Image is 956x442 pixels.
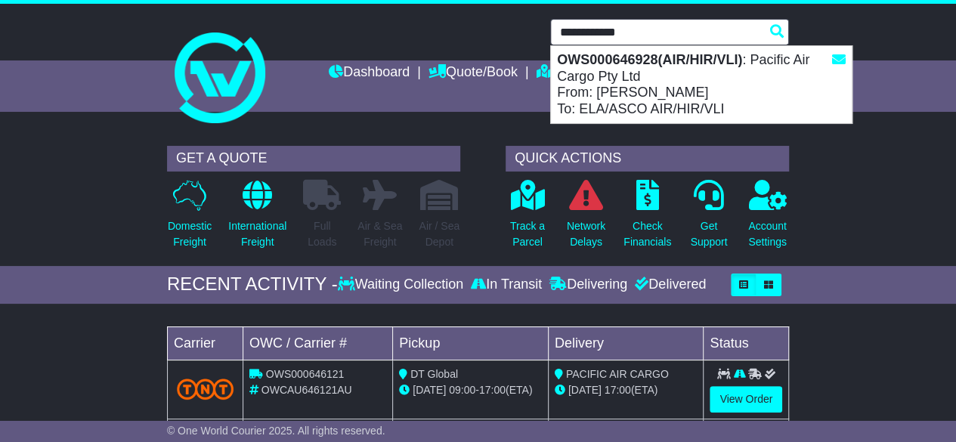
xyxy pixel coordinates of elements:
p: Network Delays [567,218,605,250]
a: Track aParcel [509,179,546,258]
a: Dashboard [329,60,410,86]
p: Account Settings [748,218,787,250]
a: InternationalFreight [227,179,287,258]
span: © One World Courier 2025. All rights reserved. [167,425,385,437]
div: QUICK ACTIONS [506,146,789,172]
p: International Freight [228,218,286,250]
span: 09:00 [449,384,475,396]
div: RECENT ACTIVITY - [167,274,338,295]
td: Pickup [393,326,549,360]
td: OWC / Carrier # [243,326,392,360]
div: (ETA) [555,382,698,398]
a: GetSupport [689,179,728,258]
p: Get Support [690,218,727,250]
span: 17:00 [605,384,631,396]
a: DomesticFreight [167,179,212,258]
div: Waiting Collection [338,277,467,293]
p: Air & Sea Freight [357,218,402,250]
div: Delivering [546,277,631,293]
span: DT Global [410,368,458,380]
div: Delivered [631,277,706,293]
p: Check Financials [623,218,671,250]
strong: OWS000646928(AIR/HIR/VLI) [557,52,742,67]
span: OWS000646121 [266,368,345,380]
div: In Transit [467,277,546,293]
span: [DATE] [413,384,446,396]
a: Quote/Book [428,60,518,86]
a: AccountSettings [747,179,787,258]
p: Track a Parcel [510,218,545,250]
div: - (ETA) [399,382,542,398]
a: CheckFinancials [623,179,672,258]
td: Delivery [548,326,704,360]
span: PACIFIC AIR CARGO [566,368,669,380]
span: OWCAU646121AU [261,384,352,396]
span: [DATE] [568,384,602,396]
td: Carrier [167,326,243,360]
td: Status [704,326,789,360]
div: : Pacific Air Cargo Pty Ltd From: [PERSON_NAME] To: ELA/ASCO AIR/HIR/VLI [551,46,852,123]
a: View Order [710,386,782,413]
img: TNT_Domestic.png [177,379,234,399]
p: Air / Sea Depot [419,218,459,250]
p: Domestic Freight [168,218,212,250]
a: Tracking [537,60,603,86]
div: GET A QUOTE [167,146,460,172]
span: 17:00 [479,384,506,396]
p: Full Loads [303,218,341,250]
a: NetworkDelays [566,179,606,258]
